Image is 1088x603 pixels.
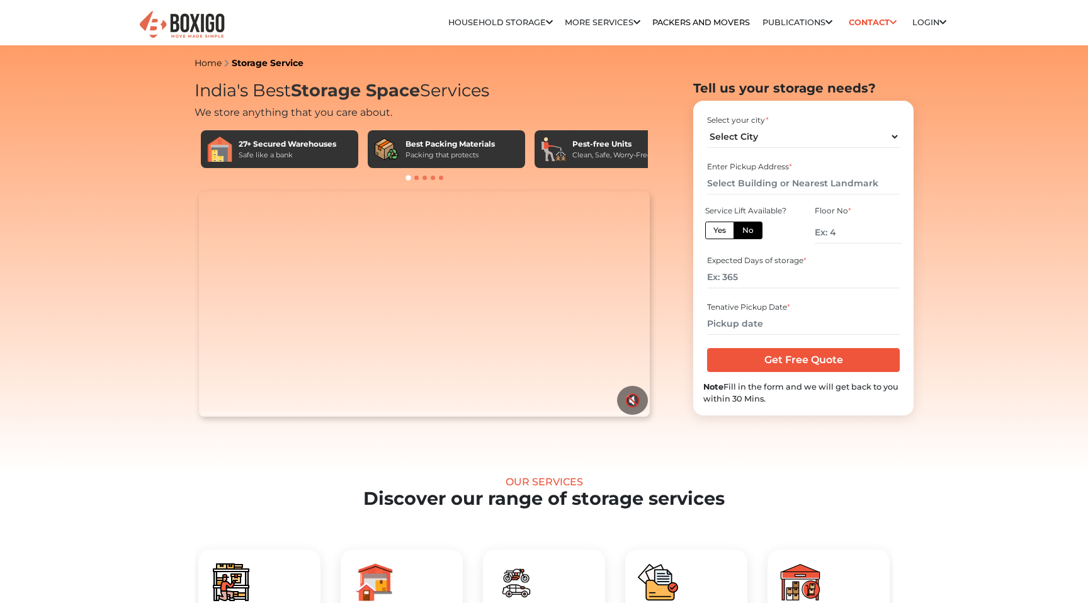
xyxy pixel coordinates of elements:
[707,348,899,372] input: Get Free Quote
[195,81,654,101] h1: India's Best Services
[707,161,899,172] div: Enter Pickup Address
[707,301,899,313] div: Tenative Pickup Date
[617,386,648,415] button: 🔇
[572,150,652,161] div: Clean, Safe, Worry-Free
[43,488,1045,510] h2: Discover our range of storage services
[374,137,399,162] img: Best Packing Materials
[239,138,336,150] div: 27+ Secured Warehouses
[199,191,649,417] video: Your browser does not support the video tag.
[780,562,820,602] img: boxigo_packers_and_movers_huge_savings
[693,81,914,96] h2: Tell us your storage needs?
[138,9,226,40] img: Boxigo
[703,381,904,405] div: Fill in the form and we will get back to you within 30 Mins.
[734,222,762,239] label: No
[405,138,495,150] div: Best Packing Materials
[353,562,394,602] img: boxigo_packers_and_movers_huge_savings
[232,57,303,69] a: Storage Service
[239,150,336,161] div: Safe like a bank
[705,205,792,217] div: Service Lift Available?
[291,80,420,101] span: Storage Space
[844,13,900,32] a: Contact
[405,150,495,161] div: Packing that protects
[195,57,222,69] a: Home
[815,205,902,217] div: Floor No
[707,266,899,288] input: Ex: 365
[448,18,553,27] a: Household Storage
[912,18,946,27] a: Login
[195,106,392,118] span: We store anything that you care about.
[703,382,723,392] b: Note
[707,115,899,126] div: Select your city
[707,172,899,194] input: Select Building or Nearest Landmark
[815,222,902,244] input: Ex: 4
[652,18,750,27] a: Packers and Movers
[572,138,652,150] div: Pest-free Units
[541,137,566,162] img: Pest-free Units
[496,562,536,602] img: boxigo_packers_and_movers_huge_savings
[705,222,734,239] label: Yes
[207,137,232,162] img: 27+ Secured Warehouses
[762,18,832,27] a: Publications
[211,562,251,602] img: boxigo_packers_and_movers_huge_savings
[638,562,678,602] img: boxigo_packers_and_movers_huge_savings
[565,18,640,27] a: More services
[43,476,1045,488] div: Our Services
[707,313,899,335] input: Pickup date
[707,255,899,266] div: Expected Days of storage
